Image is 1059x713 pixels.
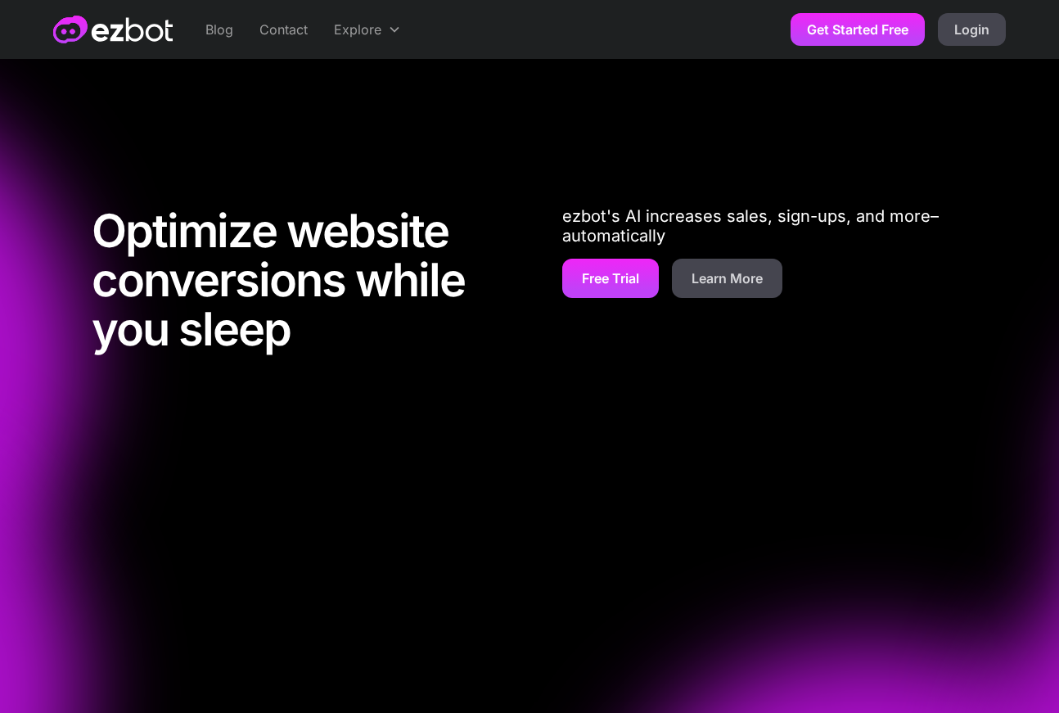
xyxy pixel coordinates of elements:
p: ezbot's AI increases sales, sign-ups, and more–automatically [562,206,967,246]
a: Learn More [672,259,782,298]
h1: Optimize website conversions while you sleep [92,206,497,362]
a: Free Trial [562,259,659,298]
a: Login [938,13,1006,46]
a: home [53,16,173,43]
a: Get Started Free [791,13,925,46]
div: Explore [334,20,381,39]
